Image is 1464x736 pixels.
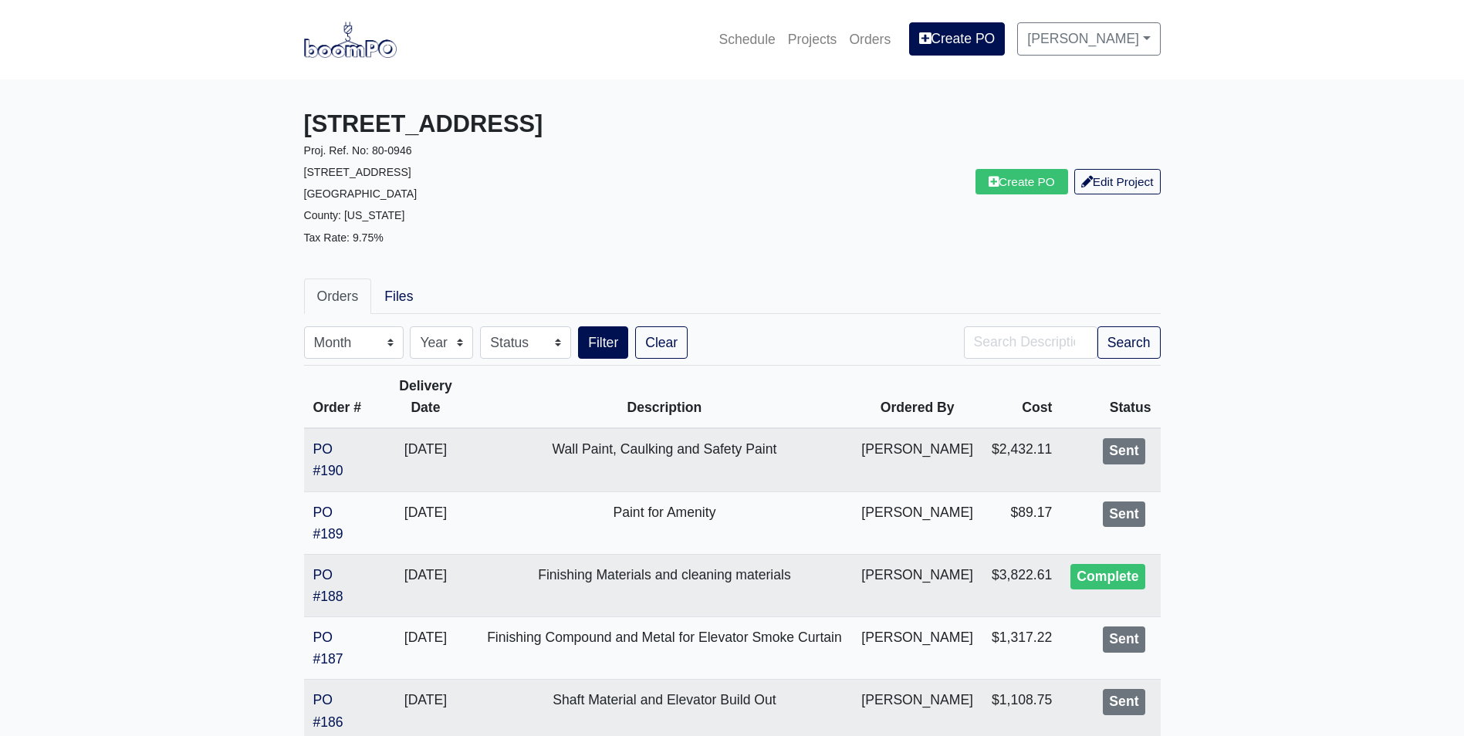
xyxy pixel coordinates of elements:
th: Cost [982,366,1061,429]
td: $3,822.61 [982,554,1061,616]
th: Delivery Date [374,366,476,429]
a: PO #190 [313,441,343,478]
td: [DATE] [374,491,476,554]
a: PO #189 [313,505,343,542]
td: $1,317.22 [982,617,1061,680]
div: Complete [1070,564,1144,590]
h3: [STREET_ADDRESS] [304,110,721,139]
th: Status [1061,366,1160,429]
img: boomPO [304,22,397,57]
input: Search [964,326,1097,359]
div: Sent [1103,501,1144,528]
td: [PERSON_NAME] [852,554,982,616]
button: Filter [578,326,628,359]
a: Files [371,279,426,314]
td: $2,432.11 [982,428,1061,491]
td: Wall Paint, Caulking and Safety Paint [477,428,853,491]
a: PO #187 [313,630,343,667]
div: Sent [1103,689,1144,715]
div: Sent [1103,438,1144,464]
td: [PERSON_NAME] [852,428,982,491]
td: [DATE] [374,554,476,616]
small: Tax Rate: 9.75% [304,231,384,244]
a: [PERSON_NAME] [1017,22,1160,55]
a: PO #188 [313,567,343,604]
th: Order # [304,366,375,429]
td: Paint for Amenity [477,491,853,554]
td: [DATE] [374,428,476,491]
a: PO #186 [313,692,343,729]
td: $89.17 [982,491,1061,554]
a: Create PO [909,22,1005,55]
td: Finishing Compound and Metal for Elevator Smoke Curtain [477,617,853,680]
button: Search [1097,326,1161,359]
td: [PERSON_NAME] [852,491,982,554]
small: County: [US_STATE] [304,209,405,221]
small: Proj. Ref. No: 80-0946 [304,144,412,157]
div: Sent [1103,626,1144,653]
td: Finishing Materials and cleaning materials [477,554,853,616]
a: Schedule [712,22,781,56]
a: Orders [843,22,897,56]
a: Edit Project [1074,169,1161,194]
td: [DATE] [374,617,476,680]
a: Projects [782,22,844,56]
a: Clear [635,326,688,359]
small: [STREET_ADDRESS] [304,166,411,178]
td: [PERSON_NAME] [852,617,982,680]
small: [GEOGRAPHIC_DATA] [304,187,418,200]
th: Description [477,366,853,429]
th: Ordered By [852,366,982,429]
a: Orders [304,279,372,314]
a: Create PO [975,169,1068,194]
